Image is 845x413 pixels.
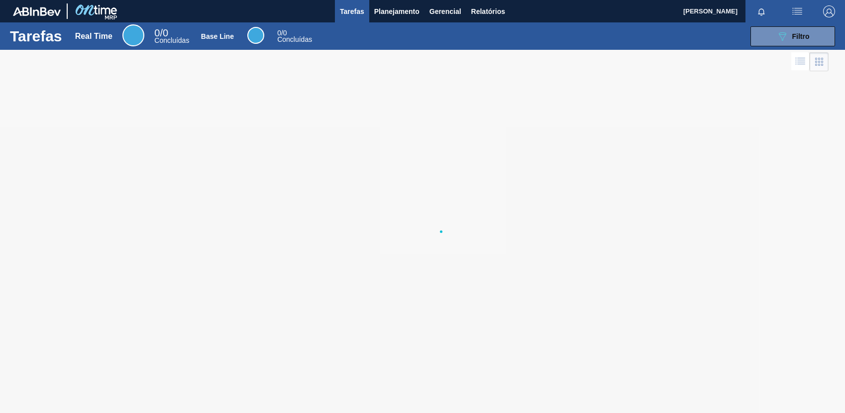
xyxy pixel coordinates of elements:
[374,5,420,17] span: Planejamento
[750,26,835,46] button: Filtro
[154,27,168,38] span: / 0
[277,29,287,37] span: / 0
[201,32,234,40] div: Base Line
[340,5,364,17] span: Tarefas
[13,7,61,16] img: TNhmsLtSVTkK8tSr43FrP2fwEKptu5GPRR3wAAAABJRU5ErkJggg==
[277,29,281,37] span: 0
[154,36,189,44] span: Concluídas
[247,27,264,44] div: Base Line
[471,5,505,17] span: Relatórios
[10,30,62,42] h1: Tarefas
[75,32,112,41] div: Real Time
[792,32,810,40] span: Filtro
[823,5,835,17] img: Logout
[429,5,461,17] span: Gerencial
[277,35,312,43] span: Concluídas
[791,5,803,17] img: userActions
[745,4,777,18] button: Notificações
[154,29,189,44] div: Real Time
[154,27,160,38] span: 0
[277,30,312,43] div: Base Line
[122,24,144,46] div: Real Time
